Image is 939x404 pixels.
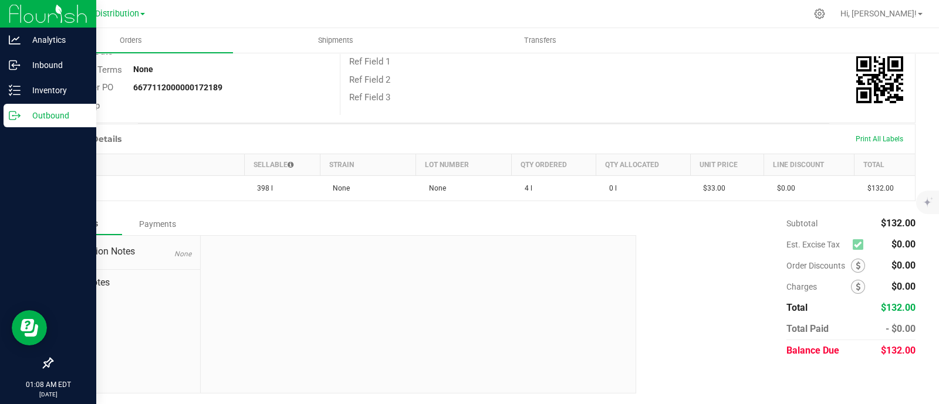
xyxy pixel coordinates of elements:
[786,219,818,228] span: Subtotal
[12,310,47,345] iframe: Resource center
[349,74,390,85] span: Ref Field 2
[690,154,764,176] th: Unit Price
[881,218,916,229] span: $132.00
[697,184,725,192] span: $33.00
[786,323,829,334] span: Total Paid
[853,237,869,253] span: Calculate excise tax
[21,58,91,72] p: Inbound
[61,245,191,259] span: Destination Notes
[122,213,192,235] div: Payments
[862,184,894,192] span: $132.00
[349,56,390,67] span: Ref Field 1
[9,84,21,96] inline-svg: Inventory
[603,184,617,192] span: 0 l
[233,28,438,53] a: Shipments
[28,28,233,53] a: Orders
[519,184,532,192] span: 4 l
[764,154,854,176] th: Line Discount
[9,34,21,46] inline-svg: Analytics
[5,390,91,399] p: [DATE]
[53,154,245,176] th: Item
[786,345,839,356] span: Balance Due
[174,250,191,258] span: None
[508,35,572,46] span: Transfers
[856,56,903,103] qrcode: 00000529
[854,154,915,176] th: Total
[891,239,916,250] span: $0.00
[881,302,916,313] span: $132.00
[21,108,91,123] p: Outbound
[786,302,808,313] span: Total
[856,135,903,143] span: Print All Labels
[596,154,691,176] th: Qty Allocated
[21,83,91,97] p: Inventory
[840,9,917,18] span: Hi, [PERSON_NAME]!
[881,345,916,356] span: $132.00
[891,281,916,292] span: $0.00
[133,83,222,92] strong: 6677112000000172189
[438,28,643,53] a: Transfers
[416,154,512,176] th: Lot Number
[327,184,350,192] span: None
[244,154,320,176] th: Sellable
[104,35,158,46] span: Orders
[5,379,91,390] p: 01:08 AM EDT
[320,154,416,176] th: Strain
[251,184,273,192] span: 398 l
[786,240,848,249] span: Est. Excise Tax
[133,64,153,74] strong: None
[786,261,851,270] span: Order Discounts
[856,56,903,103] img: Scan me!
[95,9,139,19] span: Distribution
[302,35,369,46] span: Shipments
[349,92,390,103] span: Ref Field 3
[512,154,596,176] th: Qty Ordered
[9,110,21,121] inline-svg: Outbound
[812,8,827,19] div: Manage settings
[891,260,916,271] span: $0.00
[771,184,795,192] span: $0.00
[61,276,191,290] span: Order Notes
[786,282,851,291] span: Charges
[886,323,916,334] span: - $0.00
[9,59,21,71] inline-svg: Inbound
[21,33,91,47] p: Analytics
[423,184,446,192] span: None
